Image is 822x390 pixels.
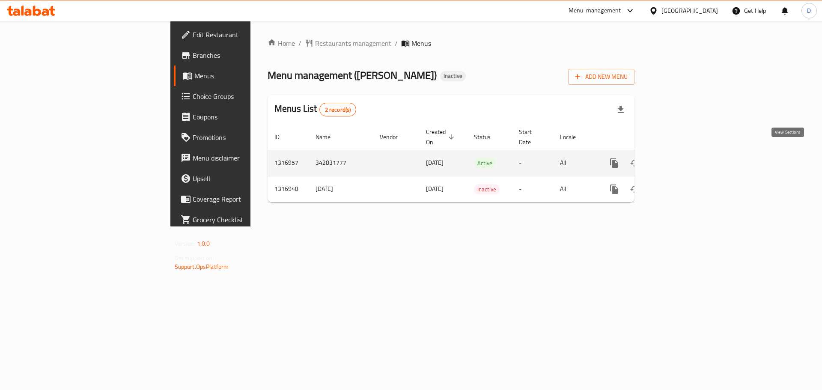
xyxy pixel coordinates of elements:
[193,91,301,101] span: Choice Groups
[268,65,437,85] span: Menu management ( [PERSON_NAME] )
[174,24,308,45] a: Edit Restaurant
[193,214,301,225] span: Grocery Checklist
[315,38,391,48] span: Restaurants management
[193,173,301,184] span: Upsell
[174,127,308,148] a: Promotions
[309,176,373,202] td: [DATE]
[274,132,291,142] span: ID
[604,179,625,199] button: more
[440,72,466,80] span: Inactive
[560,132,587,142] span: Locale
[380,132,409,142] span: Vendor
[440,71,466,81] div: Inactive
[553,176,597,202] td: All
[175,238,196,249] span: Version:
[193,132,301,143] span: Promotions
[193,30,301,40] span: Edit Restaurant
[174,107,308,127] a: Coupons
[193,153,301,163] span: Menu disclaimer
[604,153,625,173] button: more
[512,176,553,202] td: -
[320,106,356,114] span: 2 record(s)
[175,253,214,264] span: Get support on:
[316,132,342,142] span: Name
[553,150,597,176] td: All
[197,238,210,249] span: 1.0.0
[194,71,301,81] span: Menus
[193,50,301,60] span: Branches
[268,38,634,48] nav: breadcrumb
[611,99,631,120] div: Export file
[395,38,398,48] li: /
[174,168,308,189] a: Upsell
[309,150,373,176] td: 342831777
[807,6,811,15] span: D
[174,209,308,230] a: Grocery Checklist
[411,38,431,48] span: Menus
[512,150,553,176] td: -
[193,194,301,204] span: Coverage Report
[474,158,496,168] span: Active
[519,127,543,147] span: Start Date
[174,65,308,86] a: Menus
[474,132,502,142] span: Status
[174,86,308,107] a: Choice Groups
[193,112,301,122] span: Coupons
[474,185,500,194] span: Inactive
[274,102,356,116] h2: Menus List
[426,157,444,168] span: [DATE]
[305,38,391,48] a: Restaurants management
[569,6,621,16] div: Menu-management
[426,183,444,194] span: [DATE]
[661,6,718,15] div: [GEOGRAPHIC_DATA]
[426,127,457,147] span: Created On
[319,103,357,116] div: Total records count
[597,124,693,150] th: Actions
[575,71,628,82] span: Add New Menu
[174,45,308,65] a: Branches
[174,148,308,168] a: Menu disclaimer
[174,189,308,209] a: Coverage Report
[175,261,229,272] a: Support.OpsPlatform
[568,69,634,85] button: Add New Menu
[474,184,500,194] div: Inactive
[625,153,645,173] button: Change Status
[268,124,693,202] table: enhanced table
